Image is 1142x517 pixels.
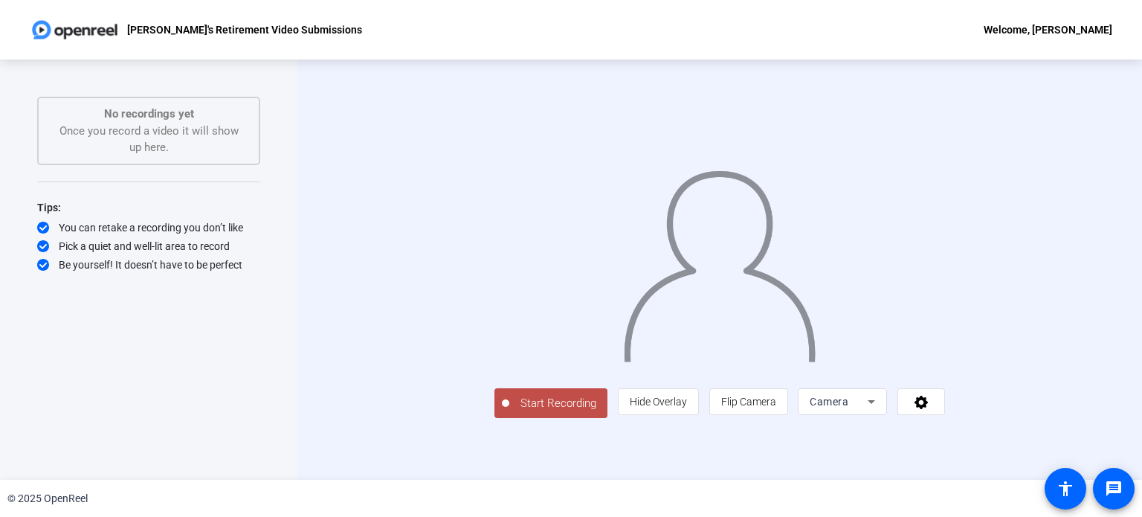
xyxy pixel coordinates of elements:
[54,106,244,156] div: Once you record a video it will show up here.
[721,396,776,408] span: Flip Camera
[509,395,607,412] span: Start Recording
[37,199,260,216] div: Tips:
[622,159,817,362] img: overlay
[7,491,88,507] div: © 2025 OpenReel
[709,388,788,415] button: Flip Camera
[37,239,260,254] div: Pick a quiet and well-lit area to record
[1056,480,1074,498] mat-icon: accessibility
[127,21,362,39] p: [PERSON_NAME]'s Retirement Video Submissions
[494,388,607,418] button: Start Recording
[30,15,120,45] img: OpenReel logo
[1105,480,1123,498] mat-icon: message
[810,396,848,408] span: Camera
[37,220,260,235] div: You can retake a recording you don’t like
[54,106,244,123] p: No recordings yet
[37,257,260,272] div: Be yourself! It doesn’t have to be perfect
[618,388,699,415] button: Hide Overlay
[984,21,1112,39] div: Welcome, [PERSON_NAME]
[630,396,687,408] span: Hide Overlay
